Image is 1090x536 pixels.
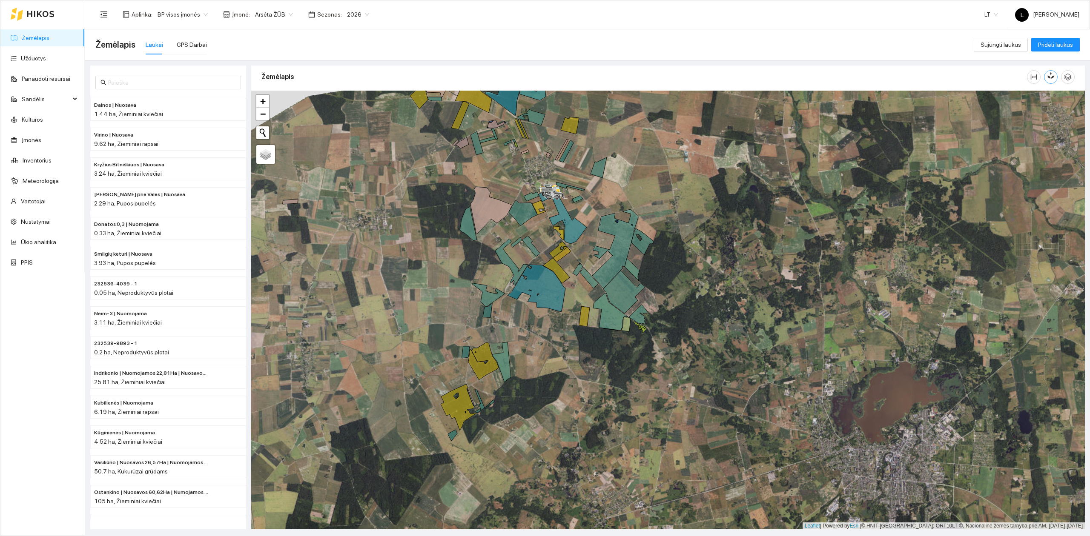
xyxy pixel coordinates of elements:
span: 105 ha, Žieminiai kviečiai [94,498,161,505]
span: 0.2 ha, Neproduktyvūs plotai [94,349,169,356]
span: 3.11 ha, Žieminiai kviečiai [94,319,162,326]
span: + [260,96,266,106]
span: 50.7 ha, Kukurūzai grūdams [94,468,168,475]
span: Kūginienės | Nuomojama [94,429,155,437]
a: Ūkio analitika [21,239,56,245]
a: Kultūros [22,116,43,123]
span: Rolando prie Valės | Nuosava [94,191,185,199]
a: Panaudoti resursai [22,75,70,82]
a: Vartotojai [21,198,46,205]
span: layout [123,11,129,18]
span: 4.52 ha, Žieminiai kviečiai [94,438,162,445]
span: L [1021,8,1024,22]
div: Laukai [146,40,163,49]
span: Žemėlapis [95,38,135,51]
span: search [100,80,106,86]
span: 3.24 ha, Žieminiai kviečiai [94,170,162,177]
a: Esri [850,523,859,529]
span: Už kapelių | Nuosava [94,518,177,526]
span: Indrikonio | Nuomojamos 22,81Ha | Nuosavos 3,00 Ha [94,369,208,377]
a: Nustatymai [21,218,51,225]
span: LT [984,8,998,21]
a: Leaflet [805,523,820,529]
div: GPS Darbai [177,40,207,49]
a: Pridėti laukus [1031,41,1080,48]
span: Donatos 0,3 | Nuomojama [94,220,159,228]
span: 232536-4039 - 1 [94,280,138,288]
span: Neim-3 | Nuomojama [94,310,147,318]
span: 2026 [347,8,369,21]
span: Vasiliūno | Nuosavos 26,57Ha | Nuomojamos 24,15Ha [94,459,208,467]
button: column-width [1027,70,1041,84]
a: Meteorologija [23,177,59,184]
span: Pridėti laukus [1038,40,1073,49]
button: menu-fold [95,6,112,23]
span: Dainos | Nuosava [94,101,136,109]
span: Įmonė : [232,10,250,19]
span: 0.05 ha, Neproduktyvūs plotai [94,289,173,296]
span: shop [223,11,230,18]
span: column-width [1027,74,1040,80]
span: Aplinka : [132,10,152,19]
a: Sujungti laukus [974,41,1028,48]
button: Initiate a new search [256,126,269,139]
span: 3.93 ha, Pupos pupelės [94,259,156,266]
span: Sandėlis [22,91,70,108]
button: Pridėti laukus [1031,38,1080,51]
span: 232539-9893 - 1 [94,339,138,348]
span: [PERSON_NAME] [1015,11,1079,18]
span: Sezonas : [317,10,342,19]
span: BP visos įmonės [158,8,208,21]
span: 9.62 ha, Žieminiai rapsai [94,140,158,147]
span: Smilgių keturi | Nuosava [94,250,152,258]
span: Arsėta ŽŪB [255,8,293,21]
span: 2.29 ha, Pupos pupelės [94,200,156,207]
a: Užduotys [21,55,46,62]
input: Paieška [108,78,236,87]
span: Ostankino | Nuosavos 60,62Ha | Numojamos 44,38Ha [94,488,208,496]
a: Inventorius [23,157,52,164]
span: Kryžius Bitniškiuos | Nuosava [94,161,164,169]
a: Zoom in [256,95,269,108]
a: Žemėlapis [22,34,49,41]
span: menu-fold [100,11,108,18]
span: calendar [308,11,315,18]
span: | [860,523,861,529]
a: Zoom out [256,108,269,120]
div: Žemėlapis [261,65,1027,89]
span: 6.19 ha, Žieminiai rapsai [94,408,159,415]
div: | Powered by © HNIT-[GEOGRAPHIC_DATA]; ORT10LT ©, Nacionalinė žemės tarnyba prie AM, [DATE]-[DATE] [803,522,1085,530]
span: Sujungti laukus [981,40,1021,49]
button: Sujungti laukus [974,38,1028,51]
a: Layers [256,145,275,164]
span: 1.44 ha, Žieminiai kviečiai [94,111,163,117]
a: PPIS [21,259,33,266]
span: 0.33 ha, Žieminiai kviečiai [94,230,161,237]
span: Virino | Nuosava [94,131,133,139]
span: − [260,108,266,119]
span: 25.81 ha, Žieminiai kviečiai [94,379,166,385]
a: Įmonės [22,137,41,143]
span: Kubilienės | Nuomojama [94,399,153,407]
